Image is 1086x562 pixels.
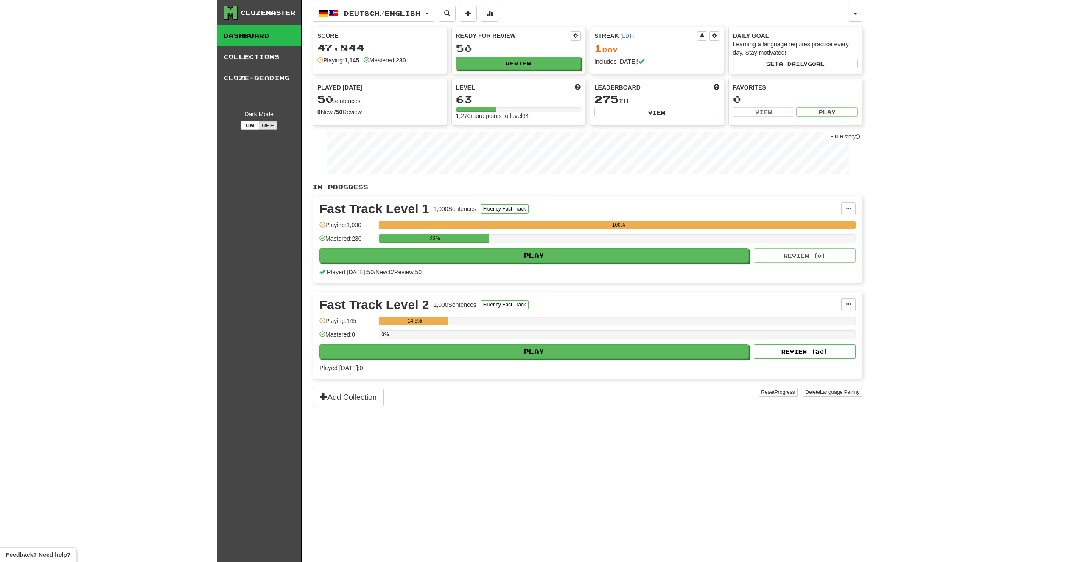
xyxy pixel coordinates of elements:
[460,6,477,22] button: Add sentence to collection
[759,388,797,397] button: ResetProgress
[317,94,442,105] div: sentences
[313,183,862,191] p: In Progress
[319,317,375,331] div: Playing: 145
[594,93,619,105] span: 275
[594,43,719,54] div: Day
[733,59,858,68] button: Seta dailygoal
[6,551,70,559] span: Open feedback widget
[434,205,476,213] div: 1,000 Sentences
[394,269,422,275] span: Review: 50
[439,6,456,22] button: Search sentences
[317,42,442,53] div: 47,844
[317,83,362,92] span: Played [DATE]
[456,83,475,92] span: Level
[381,234,488,243] div: 23%
[344,10,420,17] span: Deutsch / English
[319,234,375,248] div: Mastered: 230
[775,389,795,395] span: Progress
[317,56,359,65] div: Playing:
[456,112,581,120] div: 1,270 more points to level 64
[594,42,602,54] span: 1
[217,46,301,67] a: Collections
[733,40,858,57] div: Learning a language requires practice every day. Stay motivated!
[336,109,343,115] strong: 50
[364,56,406,65] div: Mastered:
[319,248,749,263] button: Play
[241,121,259,130] button: On
[217,67,301,89] a: Cloze-Reading
[381,221,856,229] div: 100%
[481,300,529,309] button: Fluency Fast Track
[481,6,498,22] button: More stats
[374,269,375,275] span: /
[620,33,634,39] a: (EDT)
[319,344,749,359] button: Play
[733,94,858,105] div: 0
[319,365,363,371] span: Played [DATE]: 0
[575,83,581,92] span: Score more points to level up
[594,83,641,92] span: Leaderboard
[714,83,719,92] span: This week in points, UTC
[733,107,795,117] button: View
[733,83,858,92] div: Favorites
[313,388,384,407] button: Add Collection
[481,204,529,214] button: Fluency Fast Track
[241,8,296,17] div: Clozemaster
[319,330,375,344] div: Mastered: 0
[828,132,862,141] a: Full History
[396,57,406,64] strong: 230
[317,93,333,105] span: 50
[327,269,374,275] span: Played [DATE]: 50
[754,344,856,359] button: Review (50)
[796,107,858,117] button: Play
[456,94,581,105] div: 63
[594,108,719,117] button: View
[456,43,581,54] div: 50
[319,298,429,311] div: Fast Track Level 2
[313,6,434,22] button: Deutsch/English
[754,248,856,263] button: Review (0)
[317,109,321,115] strong: 0
[594,94,719,105] div: th
[381,317,448,325] div: 14.5%
[375,269,392,275] span: New: 0
[456,57,581,70] button: Review
[820,389,860,395] span: Language Pairing
[392,269,394,275] span: /
[317,31,442,40] div: Score
[317,108,442,116] div: New / Review
[594,57,719,66] div: Includes [DATE]!
[224,110,294,118] div: Dark Mode
[344,57,359,64] strong: 1,145
[594,31,697,40] div: Streak
[779,61,808,67] span: a daily
[319,202,429,215] div: Fast Track Level 1
[803,388,862,397] button: DeleteLanguage Pairing
[217,25,301,46] a: Dashboard
[259,121,277,130] button: Off
[456,31,571,40] div: Ready for Review
[434,301,476,309] div: 1,000 Sentences
[733,31,858,40] div: Daily Goal
[319,221,375,235] div: Playing: 1,000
